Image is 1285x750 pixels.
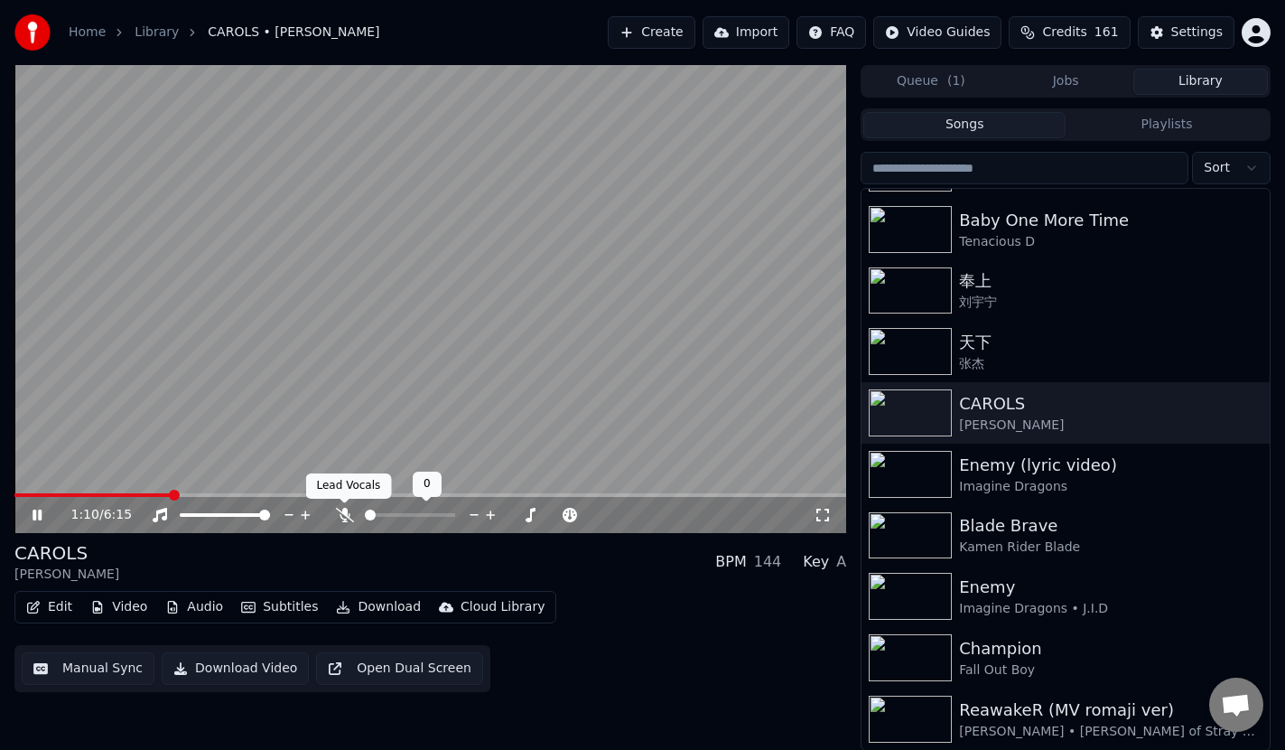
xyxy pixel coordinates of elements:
[1094,23,1119,42] span: 161
[316,652,483,685] button: Open Dual Screen
[947,72,965,90] span: ( 1 )
[703,16,789,49] button: Import
[1042,23,1086,42] span: Credits
[234,595,325,620] button: Subtitles
[999,69,1133,95] button: Jobs
[959,355,1262,373] div: 张杰
[83,595,154,620] button: Video
[14,540,119,566] div: CAROLS
[863,112,1066,138] button: Songs
[873,16,1001,49] button: Video Guides
[71,506,99,524] span: 1:10
[959,453,1262,478] div: Enemy (lyric video)
[959,417,1262,435] div: [PERSON_NAME]
[69,23,106,42] a: Home
[796,16,866,49] button: FAQ
[959,208,1262,233] div: Baby One More Time
[959,478,1262,496] div: Imagine Dragons
[959,723,1262,741] div: [PERSON_NAME] • [PERSON_NAME] of Stray Kids
[158,595,230,620] button: Audio
[208,23,379,42] span: CAROLS • [PERSON_NAME]
[14,566,119,584] div: [PERSON_NAME]
[19,595,79,620] button: Edit
[959,330,1262,355] div: 天下
[1209,678,1263,732] a: Open chat
[1171,23,1223,42] div: Settings
[69,23,380,42] nav: breadcrumb
[754,551,782,573] div: 144
[715,551,746,573] div: BPM
[959,294,1262,312] div: 刘宇宁
[1133,69,1268,95] button: Library
[1138,16,1234,49] button: Settings
[959,391,1262,417] div: CAROLS
[71,506,115,524] div: /
[803,551,829,573] div: Key
[413,472,442,497] div: 0
[959,600,1262,618] div: Imagine Dragons • J.I.D
[863,69,998,95] button: Queue
[608,16,695,49] button: Create
[959,661,1262,680] div: Fall Out Boy
[162,652,309,685] button: Download Video
[104,506,132,524] span: 6:15
[959,698,1262,723] div: ReawakeR (MV romaji ver)
[1066,112,1268,138] button: Playlists
[135,23,179,42] a: Library
[959,636,1262,661] div: Champion
[959,513,1262,539] div: Blade Brave
[14,14,51,51] img: youka
[836,551,846,573] div: A
[306,473,392,499] div: Lead Vocals
[959,268,1262,294] div: 奉上
[959,539,1262,557] div: Kamen Rider Blade
[22,652,154,685] button: Manual Sync
[329,595,428,620] button: Download
[959,575,1262,600] div: Enemy
[959,233,1262,251] div: Tenacious D
[1009,16,1130,49] button: Credits161
[461,598,545,616] div: Cloud Library
[1204,159,1230,177] span: Sort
